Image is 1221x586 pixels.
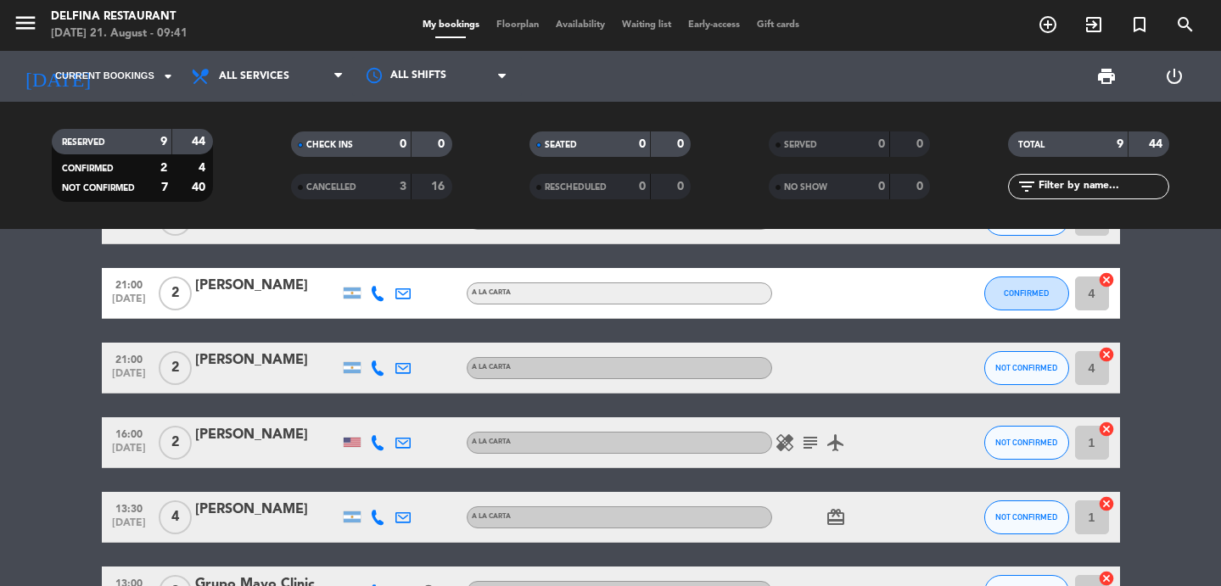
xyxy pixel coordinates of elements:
[160,136,167,148] strong: 9
[472,513,511,520] span: A LA CARTA
[1098,271,1115,288] i: cancel
[878,181,885,193] strong: 0
[472,289,511,296] span: A LA CARTA
[195,275,339,297] div: [PERSON_NAME]
[639,181,646,193] strong: 0
[826,433,846,453] i: airplanemode_active
[472,364,511,371] span: A LA CARTA
[158,66,178,87] i: arrow_drop_down
[1129,14,1150,35] i: turned_in_not
[1149,138,1166,150] strong: 44
[62,138,105,147] span: RESERVED
[1004,288,1049,298] span: CONFIRMED
[160,162,167,174] strong: 2
[108,423,150,443] span: 16:00
[108,274,150,293] span: 21:00
[192,181,209,193] strong: 40
[108,293,150,313] span: [DATE]
[1098,495,1115,512] i: cancel
[995,438,1057,447] span: NOT CONFIRMED
[545,141,577,149] span: SEATED
[545,183,607,192] span: RESCHEDULED
[108,498,150,517] span: 13:30
[1017,176,1037,197] i: filter_list
[1175,14,1196,35] i: search
[400,181,406,193] strong: 3
[431,181,448,193] strong: 16
[108,349,150,368] span: 21:00
[677,138,687,150] strong: 0
[748,20,808,30] span: Gift cards
[108,368,150,388] span: [DATE]
[438,138,448,150] strong: 0
[62,165,114,173] span: CONFIRMED
[784,183,827,192] span: NO SHOW
[984,276,1069,310] button: CONFIRMED
[613,20,680,30] span: Waiting list
[400,138,406,150] strong: 0
[784,141,817,149] span: SERVED
[995,512,1057,522] span: NOT CONFIRMED
[13,58,103,95] i: [DATE]
[1018,141,1045,149] span: TOTAL
[677,181,687,193] strong: 0
[13,10,38,36] i: menu
[1084,14,1104,35] i: exit_to_app
[826,507,846,527] i: card_giftcard
[1140,51,1208,102] div: LOG OUT
[195,499,339,521] div: [PERSON_NAME]
[775,433,795,453] i: healing
[192,136,209,148] strong: 44
[1164,66,1185,87] i: power_settings_new
[159,276,192,310] span: 2
[639,138,646,150] strong: 0
[159,351,192,385] span: 2
[1096,66,1117,87] span: print
[800,433,821,453] i: subject
[984,351,1069,385] button: NOT CONFIRMED
[488,20,547,30] span: Floorplan
[306,183,356,192] span: CANCELLED
[878,138,885,150] strong: 0
[916,181,927,193] strong: 0
[108,443,150,462] span: [DATE]
[195,349,339,371] div: [PERSON_NAME]
[51,25,188,42] div: [DATE] 21. August - 09:41
[13,10,38,42] button: menu
[108,517,150,537] span: [DATE]
[1117,138,1123,150] strong: 9
[995,363,1057,372] span: NOT CONFIRMED
[219,70,289,82] span: All services
[472,438,511,445] span: A LA CARTA
[159,426,192,460] span: 2
[984,426,1069,460] button: NOT CONFIRMED
[161,181,168,193] strong: 7
[1098,346,1115,363] i: cancel
[680,20,748,30] span: Early-access
[159,500,192,534] span: 4
[195,424,339,446] div: [PERSON_NAME]
[1098,421,1115,438] i: cancel
[51,8,188,25] div: Delfina Restaurant
[55,69,154,84] span: Current bookings
[984,500,1069,534] button: NOT CONFIRMED
[916,138,927,150] strong: 0
[1038,14,1058,35] i: add_circle_outline
[414,20,488,30] span: My bookings
[199,162,209,174] strong: 4
[306,141,353,149] span: CHECK INS
[1037,177,1168,196] input: Filter by name...
[62,184,135,193] span: NOT CONFIRMED
[547,20,613,30] span: Availability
